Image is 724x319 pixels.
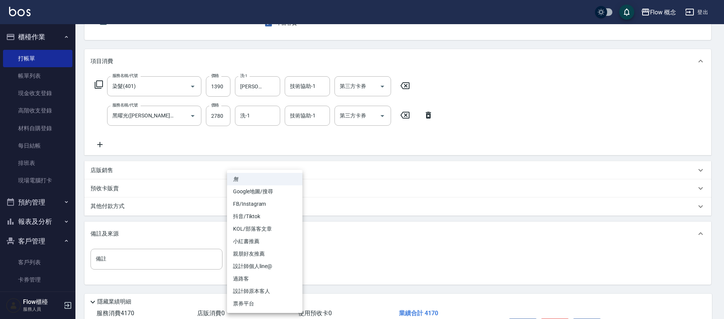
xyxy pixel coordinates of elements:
[227,235,302,248] li: 小紅書推薦
[227,248,302,260] li: 親朋好友推薦
[233,175,238,183] em: 無
[227,260,302,273] li: 設計師個人line@
[227,185,302,198] li: Google地圖/搜尋
[227,210,302,223] li: 抖音/Tiktok
[227,198,302,210] li: FB/Instagram
[227,285,302,297] li: 設計師原本客人
[227,223,302,235] li: KOL/部落客文章
[227,273,302,285] li: 過路客
[227,297,302,310] li: 票券平台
